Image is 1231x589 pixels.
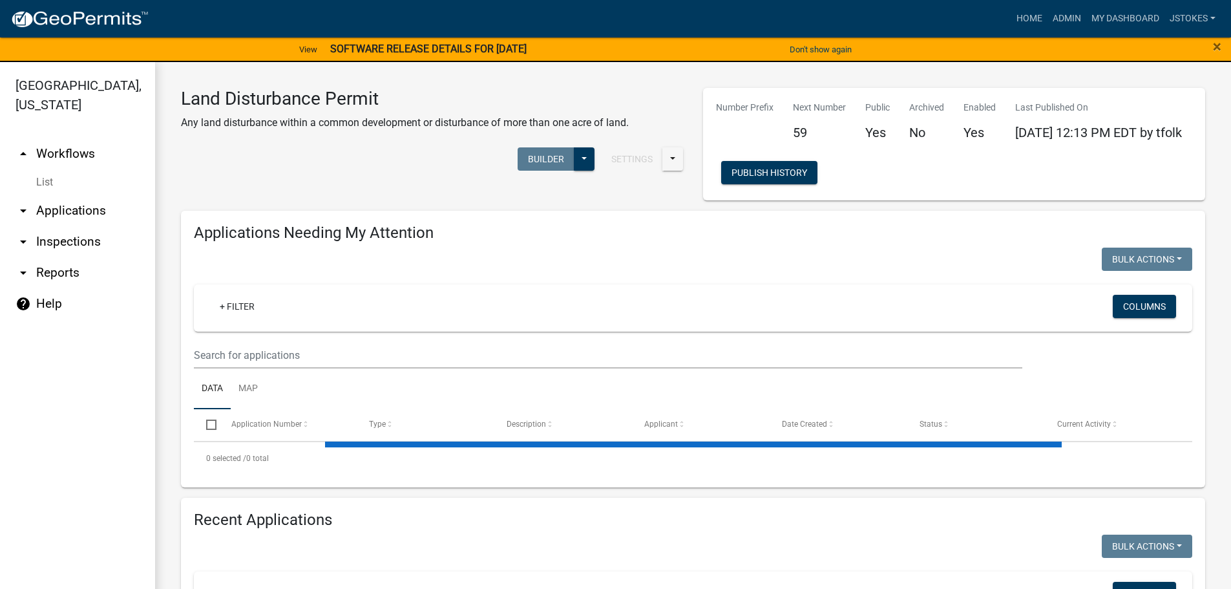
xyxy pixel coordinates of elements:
span: Application Number [231,420,302,429]
h5: Yes [865,125,890,140]
h5: 59 [793,125,846,140]
button: Settings [601,147,663,171]
datatable-header-cell: Description [494,409,632,440]
datatable-header-cell: Applicant [632,409,770,440]
datatable-header-cell: Application Number [218,409,356,440]
div: 0 total [194,442,1192,475]
p: Archived [909,101,944,114]
datatable-header-cell: Type [356,409,494,440]
p: Number Prefix [716,101,773,114]
wm-modal-confirm: Workflow Publish History [721,168,817,178]
datatable-header-cell: Status [907,409,1045,440]
p: Last Published On [1015,101,1182,114]
span: Current Activity [1057,420,1111,429]
h5: Yes [963,125,996,140]
i: arrow_drop_down [16,234,31,250]
input: Search for applications [194,342,1022,369]
span: Date Created [782,420,827,429]
a: Data [194,369,231,410]
span: Description [507,420,546,429]
button: Bulk Actions [1102,248,1192,271]
button: Publish History [721,161,817,184]
span: × [1213,37,1221,56]
p: Enabled [963,101,996,114]
span: [DATE] 12:13 PM EDT by tfolk [1015,125,1182,140]
datatable-header-cell: Current Activity [1045,409,1183,440]
h4: Recent Applications [194,511,1192,530]
p: Any land disturbance within a common development or disturbance of more than one acre of land. [181,115,629,131]
a: Admin [1047,6,1086,31]
h3: Land Disturbance Permit [181,88,629,110]
button: Columns [1113,295,1176,318]
a: Home [1011,6,1047,31]
p: Next Number [793,101,846,114]
datatable-header-cell: Select [194,409,218,440]
i: arrow_drop_up [16,146,31,162]
a: View [294,39,322,60]
span: Status [920,420,942,429]
h5: No [909,125,944,140]
datatable-header-cell: Date Created [770,409,907,440]
button: Builder [518,147,574,171]
span: Applicant [644,420,678,429]
button: Close [1213,39,1221,54]
button: Bulk Actions [1102,535,1192,558]
i: help [16,296,31,312]
p: Public [865,101,890,114]
button: Don't show again [784,39,857,60]
h4: Applications Needing My Attention [194,224,1192,242]
a: + Filter [209,295,265,318]
a: My Dashboard [1086,6,1164,31]
span: Type [369,420,386,429]
i: arrow_drop_down [16,265,31,281]
a: jstokes [1164,6,1221,31]
strong: SOFTWARE RELEASE DETAILS FOR [DATE] [330,43,527,55]
span: 0 selected / [206,454,246,463]
a: Map [231,369,266,410]
i: arrow_drop_down [16,203,31,219]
